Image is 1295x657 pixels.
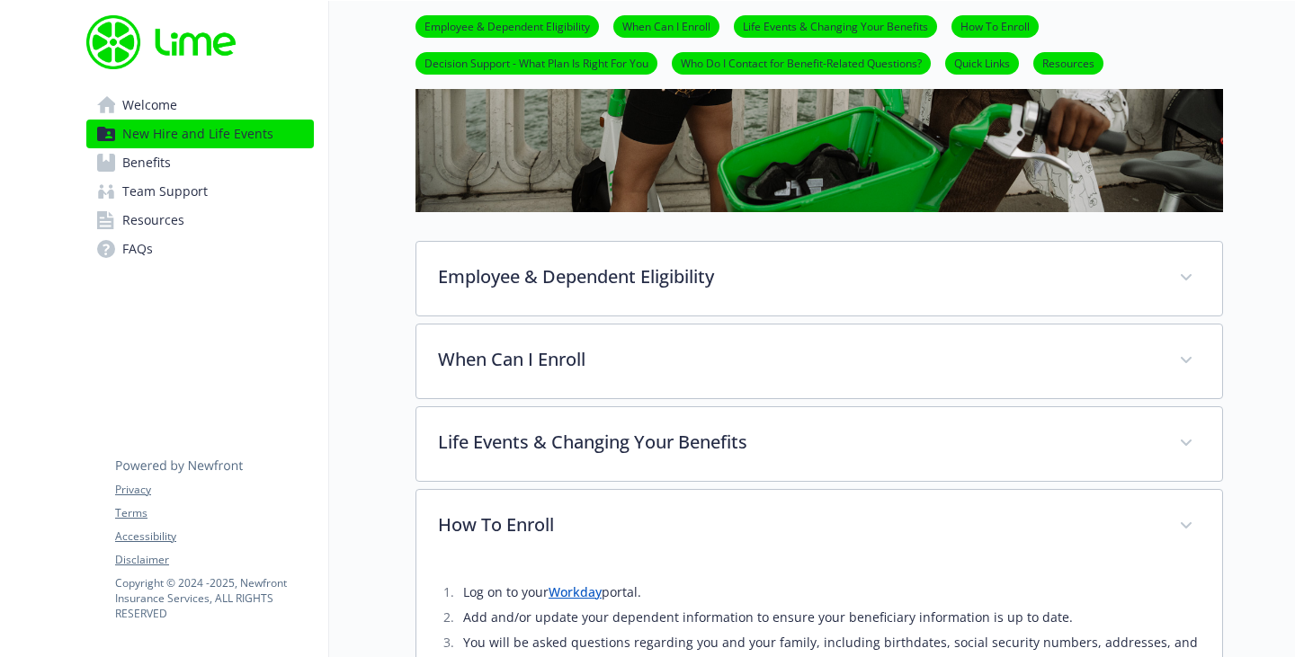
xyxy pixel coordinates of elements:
span: FAQs [122,235,153,263]
a: Disclaimer [115,552,313,568]
a: Employee & Dependent Eligibility [415,17,599,34]
span: New Hire and Life Events [122,120,273,148]
a: Life Events & Changing Your Benefits [734,17,937,34]
a: Team Support [86,177,314,206]
span: Benefits [122,148,171,177]
p: Life Events & Changing Your Benefits [438,429,1157,456]
a: Resources [86,206,314,235]
p: When Can I Enroll [438,346,1157,373]
a: Who Do I Contact for Benefit-Related Questions? [672,54,931,71]
div: Life Events & Changing Your Benefits [416,407,1222,481]
a: New Hire and Life Events [86,120,314,148]
span: Resources [122,206,184,235]
a: Workday [549,583,602,600]
a: Resources [1033,54,1103,71]
li: Log on to your portal. [458,582,1201,603]
p: Employee & Dependent Eligibility [438,263,1157,290]
span: Team Support [122,177,208,206]
div: When Can I Enroll [416,324,1222,398]
a: Decision Support - What Plan Is Right For You [415,54,657,71]
p: Copyright © 2024 - 2025 , Newfront Insurance Services, ALL RIGHTS RESERVED [115,575,313,621]
a: When Can I Enroll [613,17,719,34]
a: Privacy [115,482,313,498]
a: Terms [115,505,313,521]
li: Add and/or update your dependent information to ensure your beneficiary information is up to date. [458,607,1201,628]
a: Accessibility [115,528,313,545]
a: FAQs [86,235,314,263]
div: How To Enroll [416,490,1222,564]
a: Quick Links [945,54,1019,71]
a: Benefits [86,148,314,177]
a: How To Enroll [951,17,1039,34]
a: Welcome [86,91,314,120]
div: Employee & Dependent Eligibility [416,242,1222,315]
span: Welcome [122,91,177,120]
p: How To Enroll [438,511,1157,538]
